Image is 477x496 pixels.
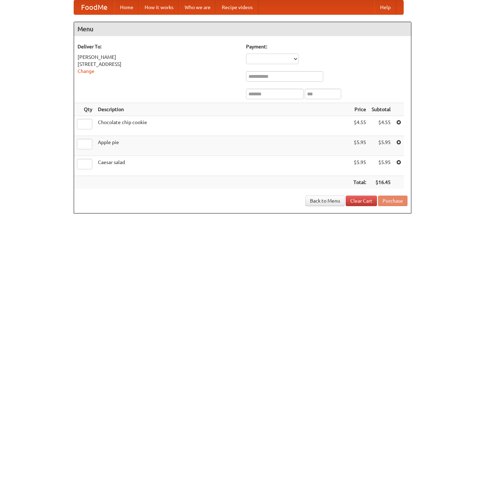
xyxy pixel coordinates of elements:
[351,136,369,156] td: $5.95
[179,0,216,14] a: Who we are
[369,156,393,176] td: $5.95
[95,136,351,156] td: Apple pie
[74,22,411,36] h4: Menu
[346,196,377,206] a: Clear Cart
[369,116,393,136] td: $4.55
[78,61,239,68] div: [STREET_ADDRESS]
[351,176,369,189] th: Total:
[369,103,393,116] th: Subtotal
[95,103,351,116] th: Description
[378,196,408,206] button: Purchase
[246,43,408,50] h5: Payment:
[216,0,258,14] a: Recipe videos
[375,0,396,14] a: Help
[95,116,351,136] td: Chocolate chip cookie
[95,156,351,176] td: Caesar salad
[139,0,179,14] a: How it works
[74,0,114,14] a: FoodMe
[78,43,239,50] h5: Deliver To:
[369,136,393,156] td: $5.95
[305,196,345,206] a: Back to Menu
[78,68,94,74] a: Change
[351,116,369,136] td: $4.55
[351,156,369,176] td: $5.95
[369,176,393,189] th: $16.45
[78,54,239,61] div: [PERSON_NAME]
[114,0,139,14] a: Home
[74,103,95,116] th: Qty
[351,103,369,116] th: Price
